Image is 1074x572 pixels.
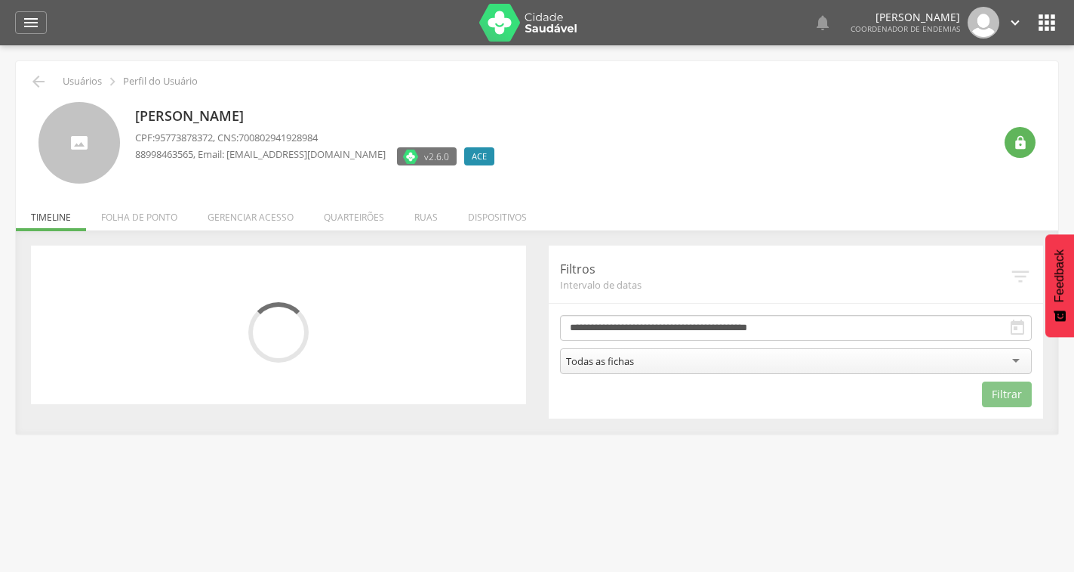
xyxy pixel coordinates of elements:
[472,150,487,162] span: ACE
[1005,127,1036,158] div: Resetar senha
[238,131,318,144] span: 700802941928984
[399,196,453,231] li: Ruas
[424,149,449,164] span: v2.6.0
[29,73,48,91] i: Voltar
[86,196,192,231] li: Folha de ponto
[851,12,960,23] p: [PERSON_NAME]
[1007,14,1023,31] i: 
[453,196,542,231] li: Dispositivos
[1045,234,1074,337] button: Feedback - Mostrar pesquisa
[123,76,198,88] p: Perfil do Usuário
[309,196,399,231] li: Quarteirões
[135,107,502,126] p: [PERSON_NAME]
[135,147,193,161] span: 88998463565
[63,76,102,88] p: Usuários
[1008,319,1026,337] i: 
[560,261,1010,278] p: Filtros
[1013,135,1028,150] i: 
[135,131,502,145] p: CPF: , CNS:
[104,73,121,90] i: 
[560,278,1010,292] span: Intervalo de datas
[851,23,960,34] span: Coordenador de Endemias
[1035,11,1059,35] i: 
[192,196,309,231] li: Gerenciar acesso
[15,11,47,34] a: 
[566,354,634,368] div: Todas as fichas
[135,147,386,162] p: , Email: [EMAIL_ADDRESS][DOMAIN_NAME]
[155,131,213,144] span: 95773878372
[1007,7,1023,39] a: 
[982,382,1032,407] button: Filtrar
[1009,265,1032,288] i: 
[1053,249,1066,302] span: Feedback
[397,147,457,165] label: Versão do aplicativo
[22,14,40,32] i: 
[814,7,832,39] a: 
[814,14,832,32] i: 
